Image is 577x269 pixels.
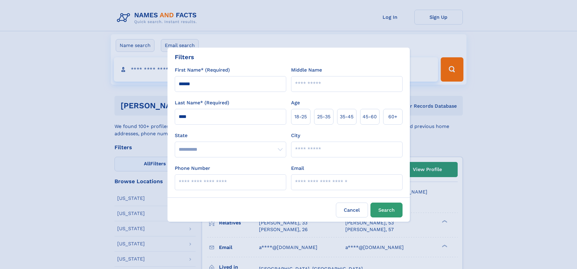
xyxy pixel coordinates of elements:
span: 60+ [388,113,397,120]
label: Last Name* (Required) [175,99,229,106]
label: First Name* (Required) [175,66,230,74]
label: Middle Name [291,66,322,74]
label: State [175,132,286,139]
span: 25‑35 [317,113,330,120]
label: Cancel [336,203,368,217]
button: Search [370,203,403,217]
label: Age [291,99,300,106]
span: 45‑60 [363,113,377,120]
label: Email [291,165,304,172]
label: City [291,132,300,139]
div: Filters [175,52,194,62]
span: 18‑25 [294,113,307,120]
span: 35‑45 [340,113,353,120]
label: Phone Number [175,165,210,172]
